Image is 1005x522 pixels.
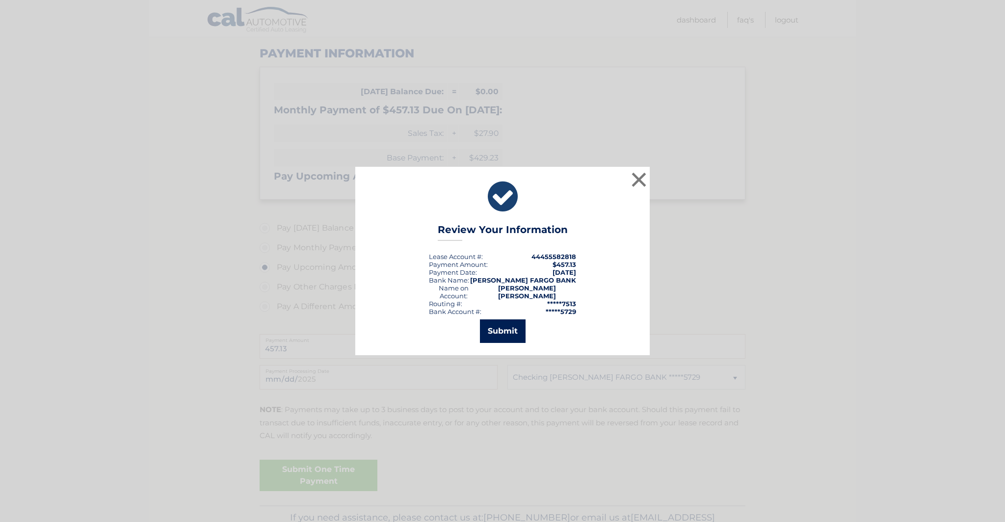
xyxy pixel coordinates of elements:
strong: [PERSON_NAME] [PERSON_NAME] [498,284,556,300]
h3: Review Your Information [438,224,568,241]
div: Payment Amount: [429,261,488,268]
div: Bank Name: [429,276,469,284]
strong: 44455582818 [531,253,576,261]
div: Lease Account #: [429,253,483,261]
span: Payment Date [429,268,476,276]
button: Submit [480,319,526,343]
strong: [PERSON_NAME] FARGO BANK [470,276,576,284]
div: Name on Account: [429,284,478,300]
button: × [629,170,649,189]
span: $457.13 [553,261,576,268]
div: : [429,268,477,276]
div: Routing #: [429,300,462,308]
span: [DATE] [553,268,576,276]
div: Bank Account #: [429,308,481,315]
